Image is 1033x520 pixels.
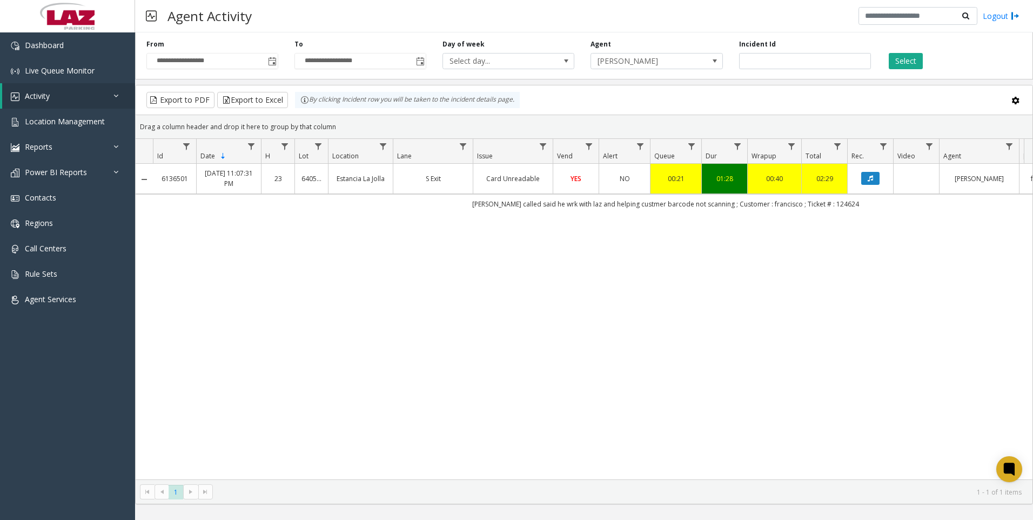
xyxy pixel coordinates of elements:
a: Alert Filter Menu [633,139,648,154]
img: 'icon' [11,118,19,126]
span: Total [806,151,821,161]
span: Id [157,151,163,161]
a: NO [606,174,643,184]
button: Export to PDF [146,92,214,108]
span: H [265,151,270,161]
a: Activity [2,83,135,109]
a: 6136501 [159,174,190,184]
span: Toggle popup [414,54,426,69]
div: Data table [136,139,1032,479]
span: Power BI Reports [25,167,87,177]
img: pageIcon [146,3,157,29]
span: Page 1 [169,485,183,499]
a: Agent Filter Menu [1002,139,1017,154]
img: 'icon' [11,42,19,50]
span: YES [571,174,581,183]
button: Select [889,53,923,69]
span: Video [897,151,915,161]
a: 02:29 [808,174,841,184]
span: Wrapup [752,151,776,161]
span: Vend [557,151,573,161]
a: Issue Filter Menu [536,139,551,154]
label: To [294,39,303,49]
button: Export to Excel [217,92,288,108]
a: 23 [268,174,288,184]
a: Date Filter Menu [244,139,259,154]
span: Toggle popup [266,54,278,69]
span: Reports [25,142,52,152]
a: H Filter Menu [278,139,292,154]
img: 'icon' [11,219,19,228]
span: Lot [299,151,308,161]
span: Activity [25,91,50,101]
a: Lane Filter Menu [456,139,471,154]
a: 00:40 [754,174,795,184]
h3: Agent Activity [162,3,257,29]
a: Location Filter Menu [376,139,391,154]
a: Wrapup Filter Menu [784,139,799,154]
a: Lot Filter Menu [311,139,326,154]
div: By clicking Incident row you will be taken to the incident details page. [295,92,520,108]
span: Issue [477,151,493,161]
span: Alert [603,151,618,161]
a: S Exit [400,174,466,184]
span: Contacts [25,192,56,203]
a: Estancia La Jolla [335,174,386,184]
img: 'icon' [11,67,19,76]
span: Rule Sets [25,269,57,279]
img: 'icon' [11,194,19,203]
a: 640597 [301,174,321,184]
a: Total Filter Menu [830,139,845,154]
span: Rec. [851,151,864,161]
img: 'icon' [11,143,19,152]
span: Agent Services [25,294,76,304]
span: Lane [397,151,412,161]
span: Queue [654,151,675,161]
a: 00:21 [657,174,695,184]
img: 'icon' [11,245,19,254]
a: 01:28 [708,174,741,184]
img: 'icon' [11,296,19,304]
a: Dur Filter Menu [730,139,745,154]
span: Date [200,151,215,161]
a: Video Filter Menu [922,139,937,154]
span: Dur [706,151,717,161]
img: infoIcon.svg [300,96,309,104]
label: Agent [591,39,611,49]
div: Drag a column header and drop it here to group by that column [136,117,1032,136]
a: Vend Filter Menu [582,139,596,154]
a: Card Unreadable [480,174,546,184]
span: [PERSON_NAME] [591,54,696,69]
img: 'icon' [11,92,19,101]
span: Live Queue Monitor [25,65,95,76]
label: Day of week [442,39,485,49]
span: Select day... [443,54,548,69]
a: YES [560,174,592,184]
a: Id Filter Menu [179,139,194,154]
a: [DATE] 11:07:31 PM [203,168,254,189]
a: Queue Filter Menu [685,139,699,154]
span: Regions [25,218,53,228]
a: [PERSON_NAME] [946,174,1012,184]
a: Rec. Filter Menu [876,139,891,154]
kendo-pager-info: 1 - 1 of 1 items [219,488,1022,497]
label: Incident Id [739,39,776,49]
span: Call Centers [25,243,66,254]
a: Logout [983,10,1019,22]
span: Location [332,151,359,161]
img: 'icon' [11,270,19,279]
span: Dashboard [25,40,64,50]
img: 'icon' [11,169,19,177]
img: logout [1011,10,1019,22]
label: From [146,39,164,49]
span: Sortable [219,152,227,161]
span: Agent [943,151,961,161]
span: Location Management [25,116,105,126]
a: Collapse Details [136,175,153,184]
